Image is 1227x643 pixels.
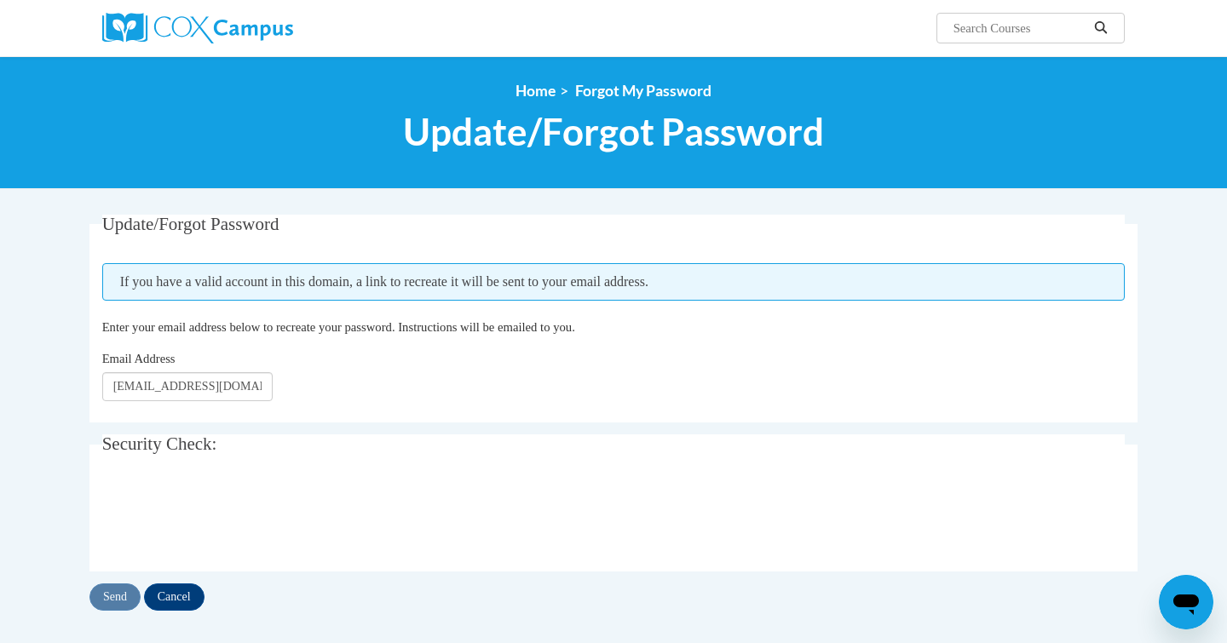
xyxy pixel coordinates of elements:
[1159,575,1213,629] iframe: Button to launch messaging window
[102,214,279,234] span: Update/Forgot Password
[1088,18,1114,38] button: Search
[575,82,711,100] span: Forgot My Password
[403,109,824,154] span: Update/Forgot Password
[516,82,556,100] a: Home
[102,13,426,43] a: Cox Campus
[102,320,575,334] span: Enter your email address below to recreate your password. Instructions will be emailed to you.
[102,13,293,43] img: Cox Campus
[144,583,204,611] input: Cancel
[952,18,1088,38] input: Search Courses
[102,372,273,401] input: Email
[102,433,217,454] span: Security Check:
[102,484,361,550] iframe: reCAPTCHA
[102,352,176,365] span: Email Address
[102,263,1126,301] span: If you have a valid account in this domain, a link to recreate it will be sent to your email addr...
